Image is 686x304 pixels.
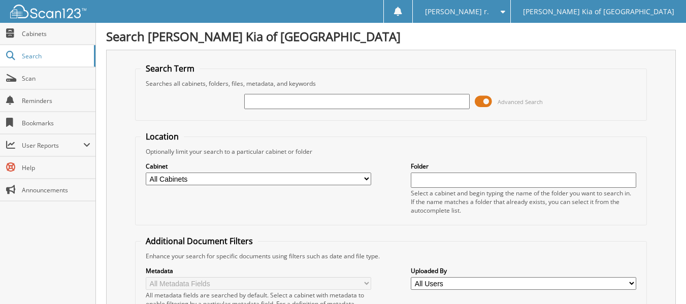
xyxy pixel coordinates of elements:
span: Bookmarks [22,119,90,127]
legend: Location [141,131,184,142]
span: Scan [22,74,90,83]
label: Cabinet [146,162,371,171]
iframe: Chat Widget [635,255,686,304]
div: Enhance your search for specific documents using filters such as date and file type. [141,252,641,260]
label: Folder [411,162,636,171]
label: Uploaded By [411,266,636,275]
label: Metadata [146,266,371,275]
div: Optionally limit your search to a particular cabinet or folder [141,147,641,156]
span: [PERSON_NAME] r. [425,9,489,15]
div: Select a cabinet and begin typing the name of the folder you want to search in. If the name match... [411,189,636,215]
span: Announcements [22,186,90,194]
div: Searches all cabinets, folders, files, metadata, and keywords [141,79,641,88]
h1: Search [PERSON_NAME] Kia of [GEOGRAPHIC_DATA] [106,28,676,45]
span: User Reports [22,141,83,150]
span: Search [22,52,89,60]
span: Advanced Search [498,98,543,106]
span: Help [22,163,90,172]
img: scan123-logo-white.svg [10,5,86,18]
legend: Search Term [141,63,200,74]
span: Cabinets [22,29,90,38]
span: [PERSON_NAME] Kia of [GEOGRAPHIC_DATA] [523,9,674,15]
span: Reminders [22,96,90,105]
legend: Additional Document Filters [141,235,258,247]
